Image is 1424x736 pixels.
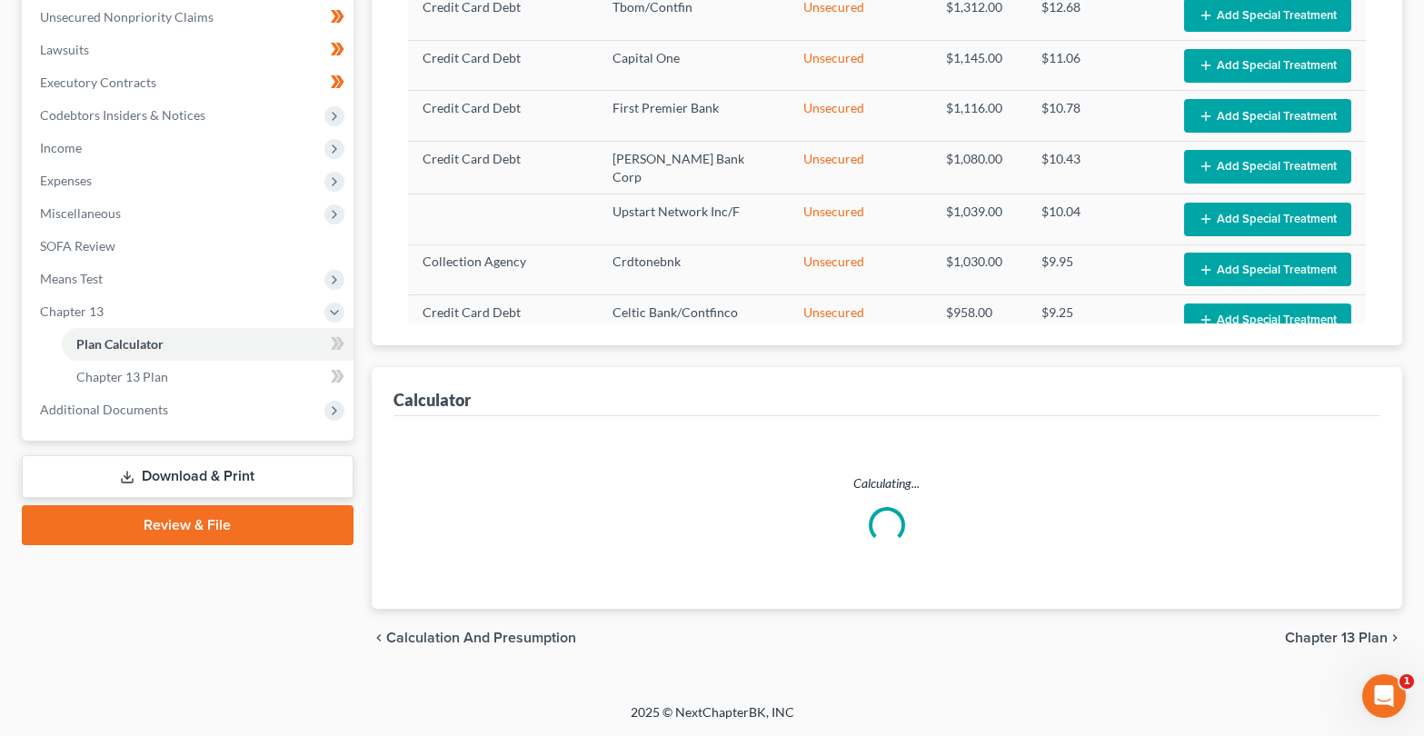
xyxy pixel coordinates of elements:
[931,141,1027,194] td: $1,080.00
[40,271,103,286] span: Means Test
[931,91,1027,141] td: $1,116.00
[40,140,82,155] span: Income
[1184,303,1351,337] button: Add Special Treatment
[25,1,354,34] a: Unsecured Nonpriority Claims
[931,244,1027,294] td: $1,030.00
[408,295,598,345] td: Credit Card Debt
[1184,99,1351,133] button: Add Special Treatment
[598,91,789,141] td: First Premier Bank
[408,41,598,91] td: Credit Card Debt
[931,295,1027,345] td: $958.00
[40,205,121,221] span: Miscellaneous
[1362,674,1406,718] iframe: Intercom live chat
[598,295,789,345] td: Celtic Bank/Contfinco
[1285,631,1388,645] span: Chapter 13 Plan
[408,244,598,294] td: Collection Agency
[25,34,354,66] a: Lawsuits
[22,455,354,498] a: Download & Print
[789,295,931,345] td: Unsecured
[40,303,104,319] span: Chapter 13
[40,75,156,90] span: Executory Contracts
[1184,203,1351,236] button: Add Special Treatment
[62,328,354,361] a: Plan Calculator
[372,631,386,645] i: chevron_left
[1285,631,1402,645] button: Chapter 13 Plan chevron_right
[1027,244,1170,294] td: $9.95
[1027,91,1170,141] td: $10.78
[598,194,789,244] td: Upstart Network Inc/F
[789,91,931,141] td: Unsecured
[22,505,354,545] a: Review & File
[40,238,115,254] span: SOFA Review
[372,631,576,645] button: chevron_left Calculation and Presumption
[1399,674,1414,689] span: 1
[76,336,164,352] span: Plan Calculator
[25,230,354,263] a: SOFA Review
[25,66,354,99] a: Executory Contracts
[789,194,931,244] td: Unsecured
[40,42,89,57] span: Lawsuits
[1027,141,1170,194] td: $10.43
[1027,41,1170,91] td: $11.06
[931,41,1027,91] td: $1,145.00
[789,41,931,91] td: Unsecured
[40,402,168,417] span: Additional Documents
[40,107,205,123] span: Codebtors Insiders & Notices
[386,631,576,645] span: Calculation and Presumption
[1184,49,1351,83] button: Add Special Treatment
[76,369,168,384] span: Chapter 13 Plan
[62,361,354,393] a: Chapter 13 Plan
[194,703,1230,736] div: 2025 © NextChapterBK, INC
[408,141,598,194] td: Credit Card Debt
[40,173,92,188] span: Expenses
[789,244,931,294] td: Unsecured
[1027,295,1170,345] td: $9.25
[598,244,789,294] td: Crdtonebnk
[1388,631,1402,645] i: chevron_right
[408,91,598,141] td: Credit Card Debt
[1184,150,1351,184] button: Add Special Treatment
[40,9,214,25] span: Unsecured Nonpriority Claims
[931,194,1027,244] td: $1,039.00
[408,474,1366,492] p: Calculating...
[393,389,471,411] div: Calculator
[1184,253,1351,286] button: Add Special Treatment
[598,41,789,91] td: Capital One
[1027,194,1170,244] td: $10.04
[789,141,931,194] td: Unsecured
[598,141,789,194] td: [PERSON_NAME] Bank Corp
